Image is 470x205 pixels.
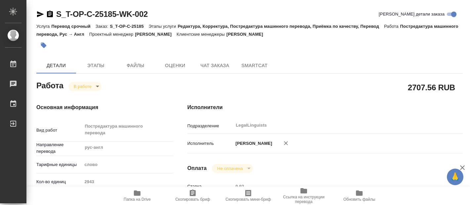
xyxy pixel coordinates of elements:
[36,161,82,168] p: Тарифные единицы
[343,197,375,202] span: Обновить файлы
[89,32,135,37] p: Проектный менеджер
[279,136,293,150] button: Удалить исполнителя
[332,186,387,205] button: Обновить файлы
[149,24,178,29] p: Этапы услуги
[36,179,82,185] p: Кол-во единиц
[96,24,110,29] p: Заказ:
[408,82,455,93] h2: 2707.56 RUB
[220,186,276,205] button: Скопировать мини-бриф
[36,127,82,134] p: Вид работ
[56,10,148,19] a: S_T-OP-C-25185-WK-002
[36,142,82,155] p: Направление перевода
[82,177,174,186] input: Пустое поле
[233,140,272,147] p: [PERSON_NAME]
[165,186,220,205] button: Скопировать бриф
[226,32,268,37] p: [PERSON_NAME]
[80,61,112,70] span: Этапы
[199,61,231,70] span: Чат заказа
[212,164,253,173] div: В работе
[72,84,94,89] button: В работе
[233,182,440,191] input: Пустое поле
[187,140,233,147] p: Исполнитель
[36,10,44,18] button: Скопировать ссылку для ЯМессенджера
[447,169,463,185] button: 🙏
[109,186,165,205] button: Папка на Drive
[450,170,461,184] span: 🙏
[40,61,72,70] span: Детали
[36,79,63,91] h2: Работа
[215,166,245,171] button: Не оплачена
[384,24,400,29] p: Работа
[46,10,54,18] button: Скопировать ссылку
[176,32,226,37] p: Клиентские менеджеры
[68,82,101,91] div: В работе
[187,164,207,172] h4: Оплата
[239,61,270,70] span: SmartCat
[276,186,332,205] button: Ссылка на инструкции перевода
[187,103,463,111] h4: Исполнители
[120,61,151,70] span: Файлы
[280,195,328,204] span: Ссылка на инструкции перевода
[82,159,174,170] div: слово
[379,11,445,18] span: [PERSON_NAME] детали заказа
[51,24,96,29] p: Перевод срочный
[36,24,51,29] p: Услуга
[159,61,191,70] span: Оценки
[36,38,51,53] button: Добавить тэг
[110,24,148,29] p: S_T-OP-C-25185
[175,197,210,202] span: Скопировать бриф
[36,103,161,111] h4: Основная информация
[187,183,233,190] p: Ставка
[225,197,271,202] span: Скопировать мини-бриф
[124,197,151,202] span: Папка на Drive
[135,32,176,37] p: [PERSON_NAME]
[187,123,233,129] p: Подразделение
[178,24,384,29] p: Редактура, Корректура, Постредактура машинного перевода, Приёмка по качеству, Перевод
